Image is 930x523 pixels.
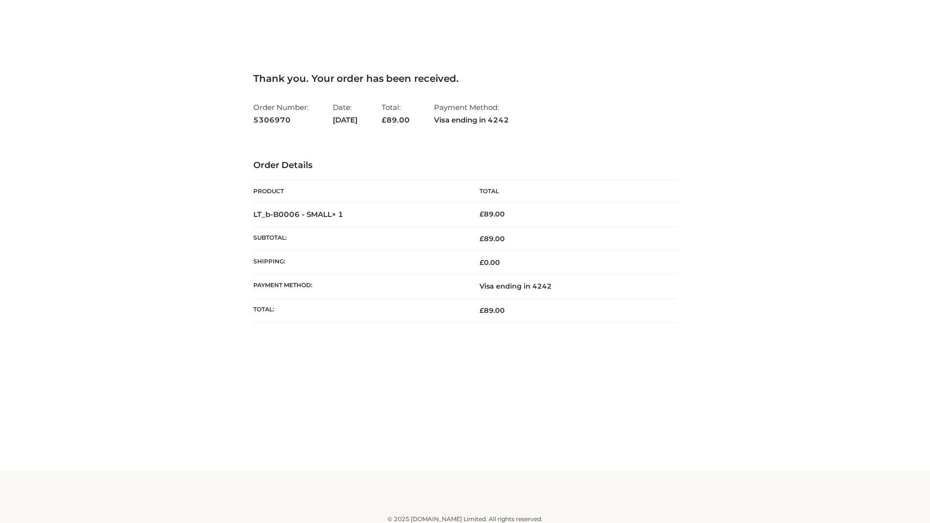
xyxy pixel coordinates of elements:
h3: Thank you. Your order has been received. [253,73,677,84]
th: Shipping: [253,251,465,275]
strong: LT_b-B0006 - SMALL [253,210,343,219]
strong: Visa ending in 4242 [434,114,509,126]
span: £ [480,306,484,315]
strong: × 1 [332,210,343,219]
span: £ [480,210,484,218]
li: Total: [382,99,410,128]
td: Visa ending in 4242 [465,275,677,298]
bdi: 0.00 [480,258,500,267]
span: 89.00 [480,306,505,315]
span: £ [480,258,484,267]
th: Total [465,181,677,202]
span: 89.00 [480,234,505,243]
strong: [DATE] [333,114,357,126]
li: Payment Method: [434,99,509,128]
span: £ [480,234,484,243]
th: Payment method: [253,275,465,298]
bdi: 89.00 [480,210,505,218]
span: £ [382,115,387,124]
th: Total: [253,298,465,322]
li: Date: [333,99,357,128]
th: Subtotal: [253,227,465,250]
span: 89.00 [382,115,410,124]
strong: 5306970 [253,114,309,126]
li: Order Number: [253,99,309,128]
th: Product [253,181,465,202]
h3: Order Details [253,160,677,171]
